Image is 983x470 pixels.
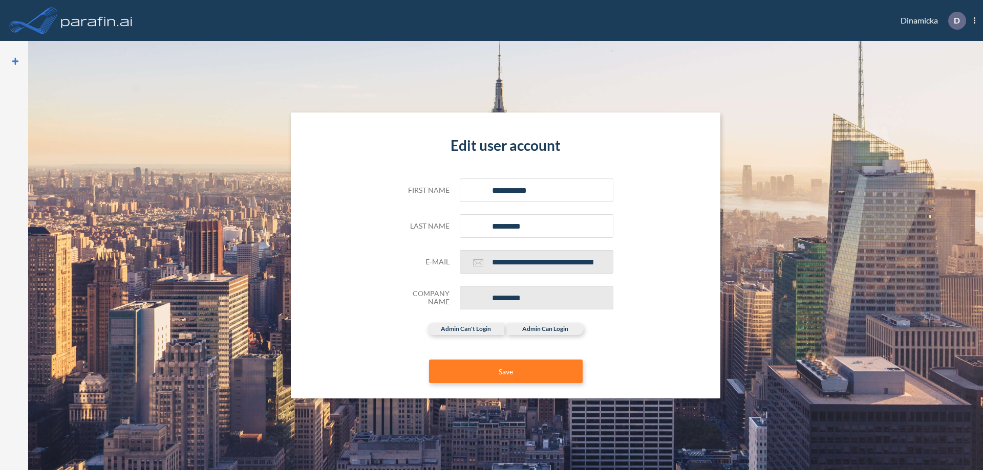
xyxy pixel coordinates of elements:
[398,222,450,231] h5: Last name
[954,16,960,25] p: D
[398,258,450,266] h5: E-mail
[885,12,975,30] div: Dinamicka
[507,323,584,335] label: admin can login
[429,360,583,383] button: Save
[428,323,504,335] label: admin can't login
[398,289,450,307] h5: Company Name
[398,186,450,195] h5: First name
[398,137,613,154] h4: Edit user account
[59,10,135,31] img: logo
